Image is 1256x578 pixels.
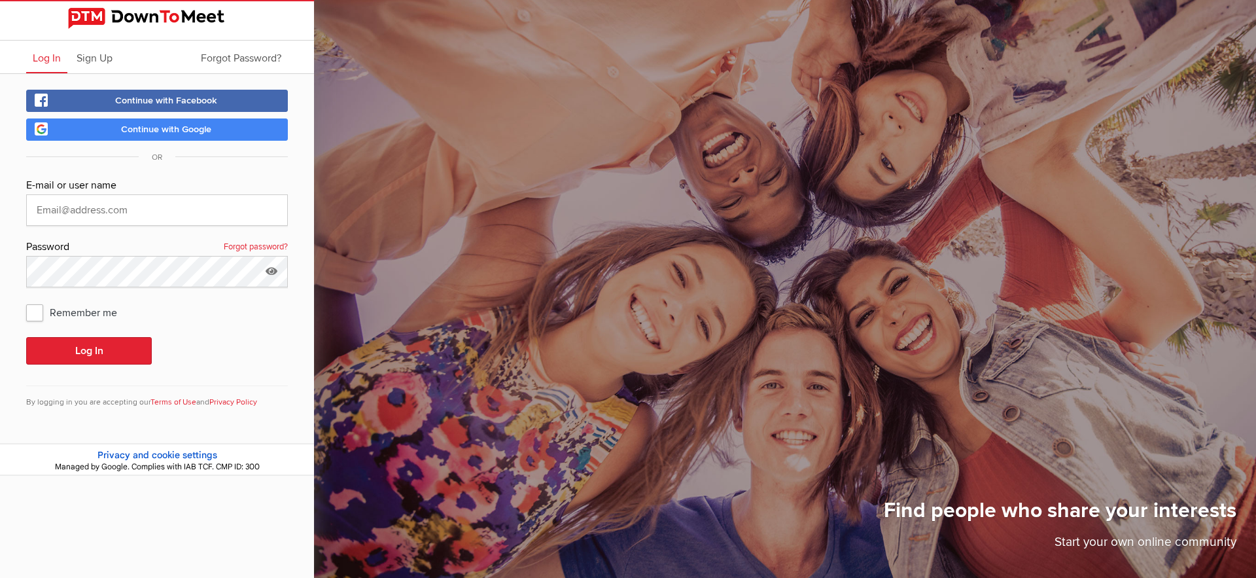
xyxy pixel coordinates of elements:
a: Forgot password? [224,239,288,256]
div: By logging in you are accepting our and [26,386,288,408]
button: Log In [26,337,152,365]
input: Email@address.com [26,194,288,226]
span: Forgot Password? [201,52,281,65]
h1: Find people who share your interests [884,497,1236,533]
span: Sign Up [77,52,113,65]
span: Remember me [26,300,130,324]
span: Continue with Facebook [115,95,217,106]
div: Password [26,239,288,256]
a: Continue with Google [26,118,288,141]
a: Log In [26,41,67,73]
div: E-mail or user name [26,177,288,194]
a: Sign Up [70,41,119,73]
span: Continue with Google [121,124,211,135]
a: Privacy Policy [209,397,257,407]
img: DownToMeet [68,8,246,29]
span: OR [139,153,175,162]
a: Continue with Facebook [26,90,288,112]
p: Start your own online community [884,533,1236,558]
span: Log In [33,52,61,65]
a: Terms of Use [150,397,196,407]
a: Forgot Password? [194,41,288,73]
